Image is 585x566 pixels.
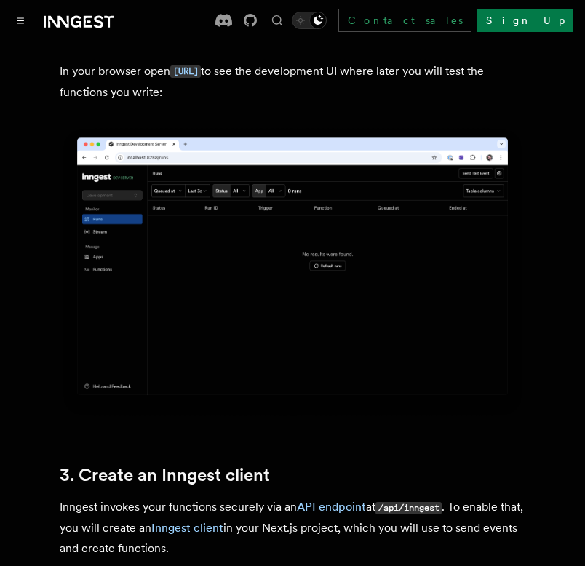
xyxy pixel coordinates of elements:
[151,521,223,535] a: Inngest client
[292,12,327,29] button: Toggle dark mode
[60,465,270,485] a: 3. Create an Inngest client
[170,65,201,78] code: [URL]
[297,500,366,514] a: API endpoint
[338,9,471,32] a: Contact sales
[375,502,442,514] code: /api/inngest
[60,497,525,559] p: Inngest invokes your functions securely via an at . To enable that, you will create an in your Ne...
[12,12,29,29] button: Toggle navigation
[60,61,525,103] p: In your browser open to see the development UI where later you will test the functions you write:
[170,64,201,78] a: [URL]
[477,9,573,32] a: Sign Up
[268,12,286,29] button: Find something...
[60,126,525,418] img: Inngest Dev Server's 'Runs' tab with no data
